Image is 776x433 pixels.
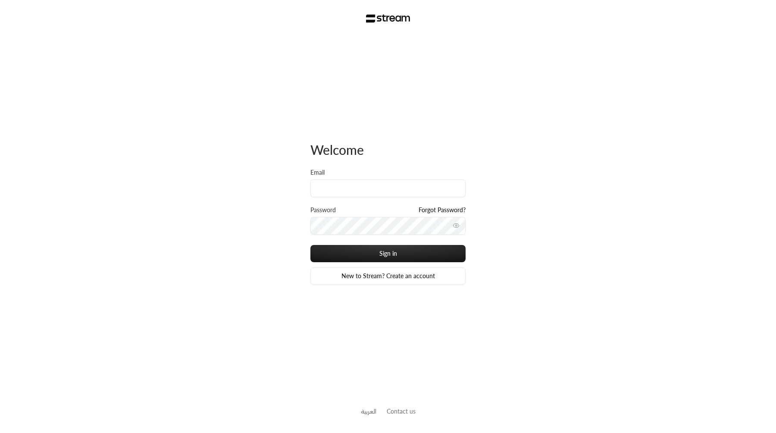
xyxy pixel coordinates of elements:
span: Welcome [310,142,364,157]
label: Email [310,168,325,177]
button: Contact us [387,407,416,416]
a: Forgot Password? [419,206,466,214]
img: Stream Logo [366,14,410,23]
button: toggle password visibility [449,219,463,232]
label: Password [310,206,336,214]
a: New to Stream? Create an account [310,267,466,285]
a: العربية [361,403,376,419]
a: Contact us [387,408,416,415]
button: Sign in [310,245,466,262]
